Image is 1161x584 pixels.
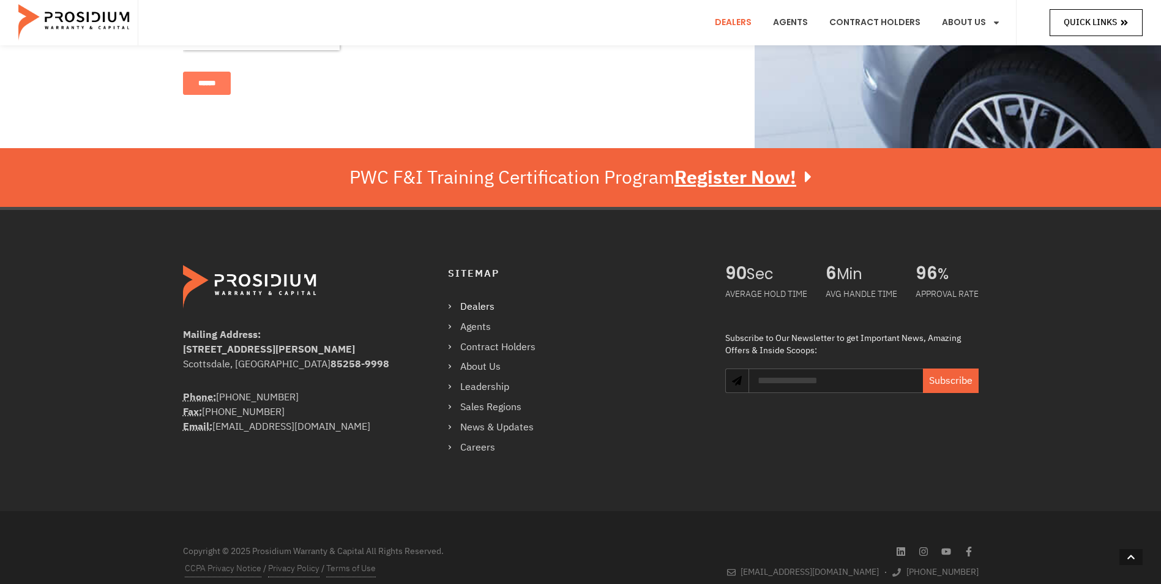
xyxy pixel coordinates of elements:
[183,357,399,372] div: Scottsdale, [GEOGRAPHIC_DATA]
[183,545,575,558] div: Copyright © 2025 Prosidium Warranty & Capital All Rights Reserved.
[268,561,319,577] a: Privacy Policy
[326,561,376,577] a: Terms of Use
[916,283,979,305] div: APPROVAL RATE
[183,561,575,577] div: / /
[923,369,979,393] button: Subscribe
[183,390,216,405] strong: Phone:
[938,265,979,283] span: %
[448,318,548,336] a: Agents
[448,378,548,396] a: Leadership
[748,369,978,405] form: Newsletter Form
[448,339,548,356] a: Contract Holders
[236,1,275,10] span: Last Name
[183,405,202,419] abbr: Fax
[674,163,796,191] u: Register Now!
[183,328,261,342] b: Mailing Address:
[727,564,879,580] a: [EMAIL_ADDRESS][DOMAIN_NAME]
[183,419,212,434] strong: Email:
[448,265,701,283] h4: Sitemap
[725,283,807,305] div: AVERAGE HOLD TIME
[916,265,938,283] span: 96
[929,373,972,388] span: Subscribe
[448,439,548,457] a: Careers
[892,564,979,580] a: [PHONE_NUMBER]
[1064,15,1117,30] span: Quick Links
[725,265,747,283] span: 90
[185,561,261,577] a: CCPA Privacy Notice
[448,399,548,416] a: Sales Regions
[183,342,355,357] b: [STREET_ADDRESS][PERSON_NAME]
[448,298,548,316] a: Dealers
[903,564,979,580] span: [PHONE_NUMBER]
[747,265,807,283] span: Sec
[183,390,399,434] div: [PHONE_NUMBER] [PHONE_NUMBER] [EMAIL_ADDRESS][DOMAIN_NAME]
[448,419,548,436] a: News & Updates
[826,283,897,305] div: AVG HANDLE TIME
[183,419,212,434] abbr: Email Address
[448,298,548,456] nav: Menu
[826,265,837,283] span: 6
[725,332,978,356] div: Subscribe to Our Newsletter to get Important News, Amazing Offers & Inside Scoops:
[737,564,879,580] span: [EMAIL_ADDRESS][DOMAIN_NAME]
[183,405,202,419] strong: Fax:
[183,390,216,405] abbr: Phone Number
[837,265,897,283] span: Min
[1050,9,1143,36] a: Quick Links
[349,167,812,189] div: PWC F&I Training Certification Program
[330,357,389,372] b: 85258-9998
[448,358,548,376] a: About Us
